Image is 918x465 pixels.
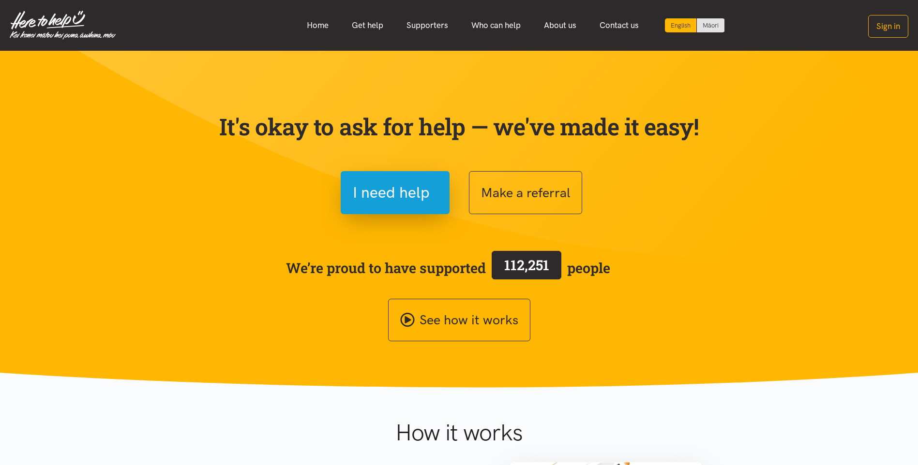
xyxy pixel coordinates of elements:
[460,15,532,36] a: Who can help
[10,11,116,40] img: Home
[341,171,450,214] button: I need help
[217,113,701,141] p: It's okay to ask for help — we've made it easy!
[532,15,588,36] a: About us
[388,299,530,342] a: See how it works
[301,419,617,447] h1: How it works
[665,18,725,32] div: Language toggle
[295,15,340,36] a: Home
[286,249,610,287] span: We’re proud to have supported people
[340,15,395,36] a: Get help
[697,18,724,32] a: Switch to Te Reo Māori
[588,15,650,36] a: Contact us
[469,171,582,214] button: Make a referral
[486,249,567,287] a: 112,251
[665,18,697,32] div: Current language
[504,256,549,274] span: 112,251
[868,15,908,38] button: Sign in
[395,15,460,36] a: Supporters
[353,180,430,205] span: I need help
